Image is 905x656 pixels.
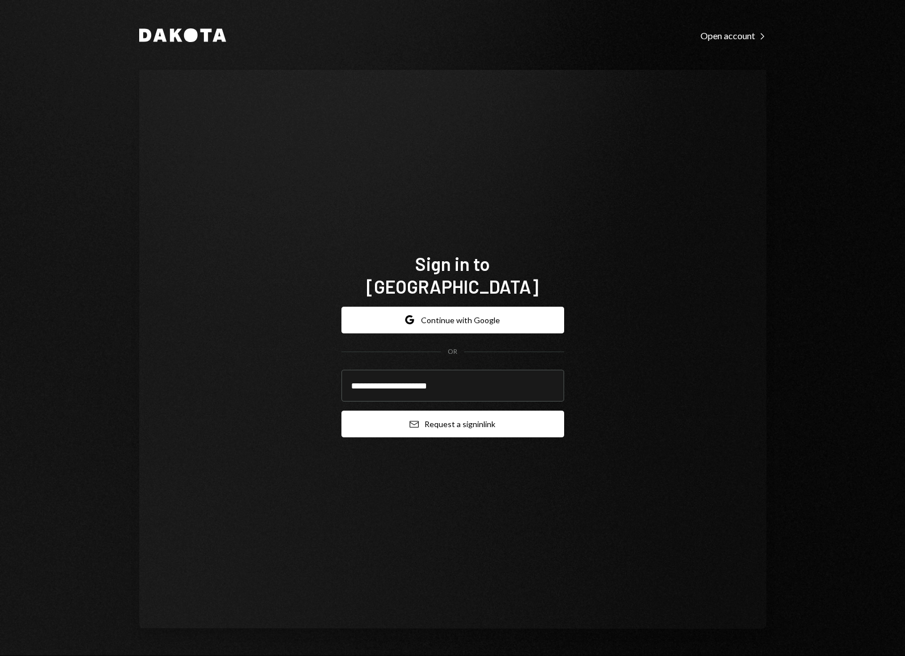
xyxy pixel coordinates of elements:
button: Continue with Google [341,307,564,333]
button: Request a signinlink [341,411,564,437]
div: Open account [700,30,766,41]
div: OR [448,347,457,357]
h1: Sign in to [GEOGRAPHIC_DATA] [341,252,564,298]
a: Open account [700,29,766,41]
